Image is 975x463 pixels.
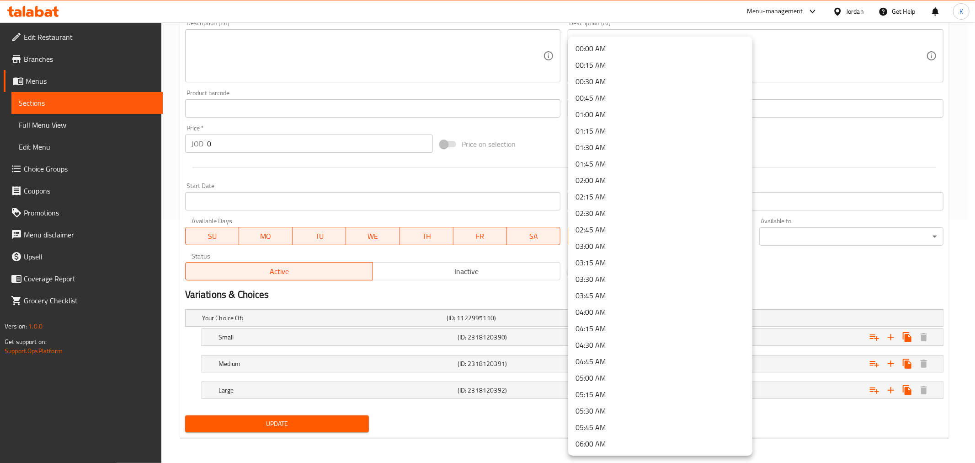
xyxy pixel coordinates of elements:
[568,304,752,320] li: 04:00 AM
[568,271,752,287] li: 03:30 AM
[568,40,752,57] li: 00:00 AM
[568,403,752,419] li: 05:30 AM
[568,90,752,106] li: 00:45 AM
[568,419,752,436] li: 05:45 AM
[568,205,752,221] li: 02:30 AM
[568,337,752,353] li: 04:30 AM
[568,106,752,123] li: 01:00 AM
[568,156,752,172] li: 01:45 AM
[568,73,752,90] li: 00:30 AM
[568,353,752,370] li: 04:45 AM
[568,172,752,188] li: 02:00 AM
[568,238,752,254] li: 03:00 AM
[568,188,752,205] li: 02:15 AM
[568,320,752,337] li: 04:15 AM
[568,254,752,271] li: 03:15 AM
[568,287,752,304] li: 03:45 AM
[568,370,752,386] li: 05:00 AM
[568,221,752,238] li: 02:45 AM
[568,123,752,139] li: 01:15 AM
[568,386,752,403] li: 05:15 AM
[568,139,752,156] li: 01:30 AM
[568,57,752,73] li: 00:15 AM
[568,436,752,452] li: 06:00 AM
